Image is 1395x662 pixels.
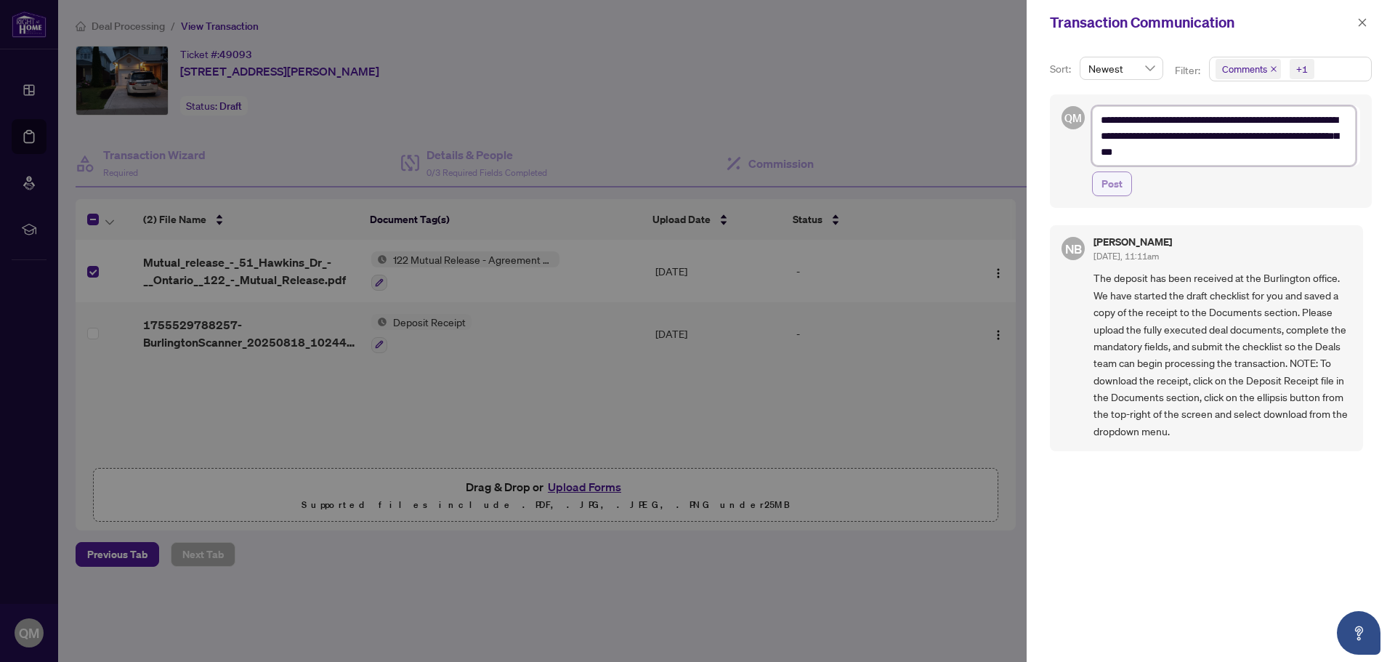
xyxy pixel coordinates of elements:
p: Filter: [1175,62,1202,78]
span: The deposit has been received at the Burlington office. We have started the draft checklist for y... [1093,270,1351,440]
span: Comments [1216,59,1281,79]
span: Post [1101,172,1123,195]
span: NB [1064,239,1082,259]
span: Newest [1088,57,1155,79]
button: Open asap [1337,611,1380,655]
div: +1 [1296,62,1308,76]
span: close [1270,65,1277,73]
span: close [1357,17,1367,28]
button: Post [1092,171,1132,196]
h5: [PERSON_NAME] [1093,237,1172,247]
span: QM [1064,110,1081,126]
span: [DATE], 11:11am [1093,251,1159,262]
p: Sort: [1050,61,1074,77]
div: Transaction Communication [1050,12,1353,33]
span: Comments [1222,62,1267,76]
